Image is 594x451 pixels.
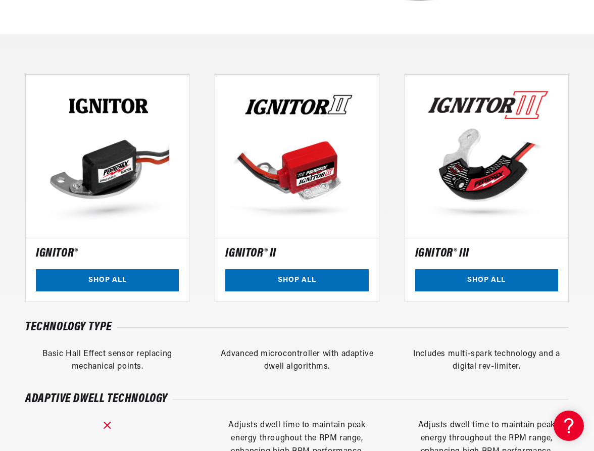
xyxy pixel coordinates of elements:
[415,248,469,259] h5: Ignitor® III
[36,269,179,292] a: SHOP ALL
[25,394,168,404] h6: Adaptive dwell technology
[36,248,78,259] h5: Ignitor®
[25,348,189,374] div: Basic Hall Effect sensor replacing mechanical points.
[405,348,569,374] div: Includes multi-spark technology and a digital rev-limiter.
[225,248,276,259] h5: Ignitor® II
[215,348,379,374] div: Advanced microcontroller with adaptive dwell algorithms.​
[25,322,112,332] h6: Technology type
[415,269,558,292] a: SHOP ALL
[225,269,368,292] a: SHOP ALL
